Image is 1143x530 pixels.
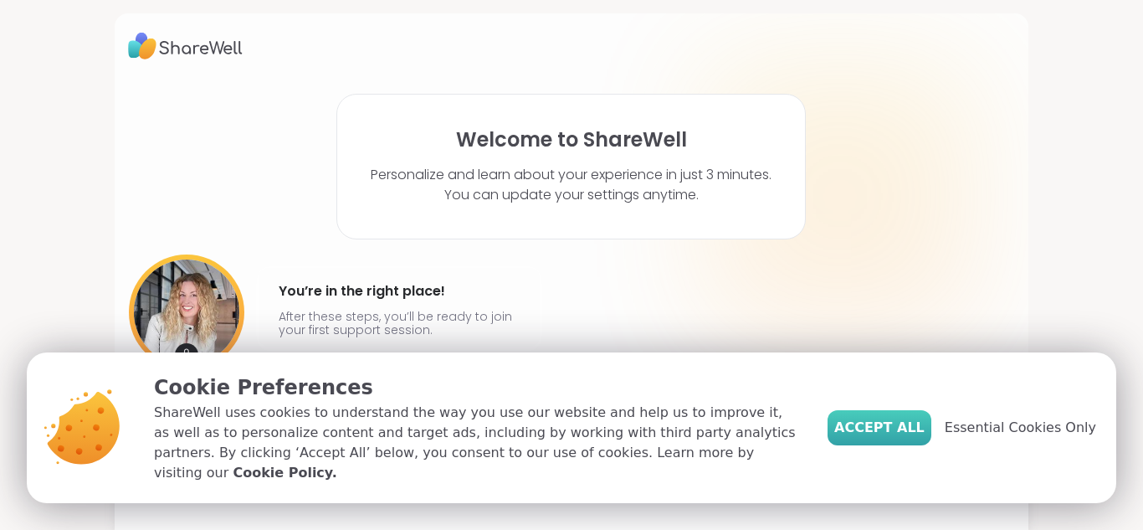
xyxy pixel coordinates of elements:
[834,418,925,438] span: Accept All
[279,310,520,337] p: After these steps, you’ll be ready to join your first support session.
[154,373,801,403] p: Cookie Preferences
[154,403,801,483] p: ShareWell uses cookies to understand the way you use our website and help us to improve it, as we...
[456,128,687,152] h1: Welcome to ShareWell
[175,343,198,367] img: mic icon
[945,418,1096,438] span: Essential Cookies Only
[233,463,336,483] a: Cookie Policy.
[371,165,771,205] p: Personalize and learn about your experience in just 3 minutes. You can update your settings anytime.
[828,410,931,445] button: Accept All
[129,255,244,370] img: User image
[128,27,243,65] img: ShareWell Logo
[279,278,520,305] h4: You’re in the right place!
